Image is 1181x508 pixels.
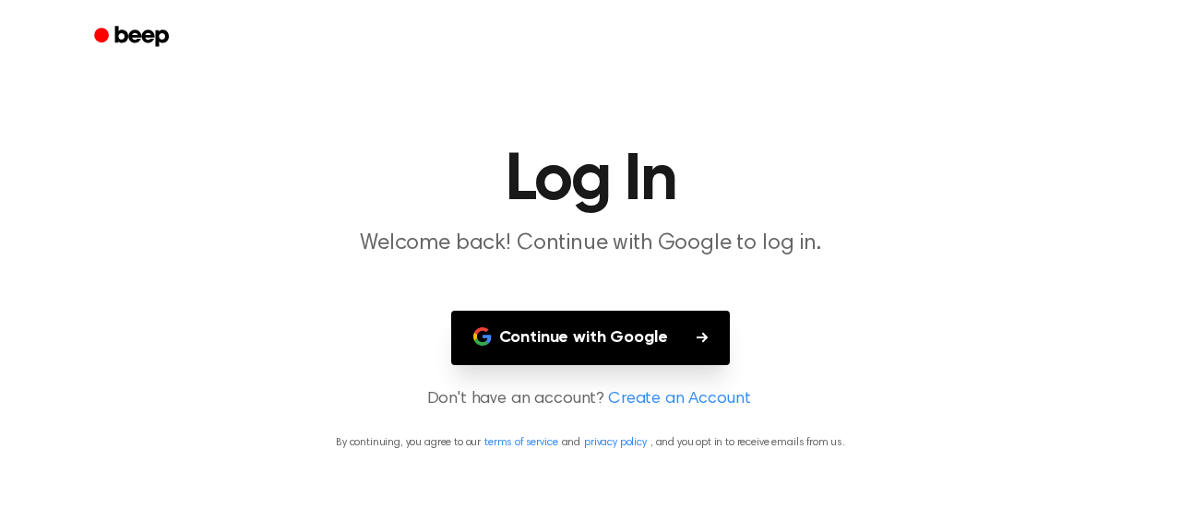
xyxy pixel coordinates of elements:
a: terms of service [484,437,557,448]
button: Continue with Google [451,311,731,365]
a: privacy policy [584,437,647,448]
p: By continuing, you agree to our and , and you opt in to receive emails from us. [22,434,1159,451]
a: Create an Account [608,387,750,412]
a: Beep [81,19,185,55]
p: Don't have an account? [22,387,1159,412]
h1: Log In [118,148,1063,214]
p: Welcome back! Continue with Google to log in. [236,229,945,259]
